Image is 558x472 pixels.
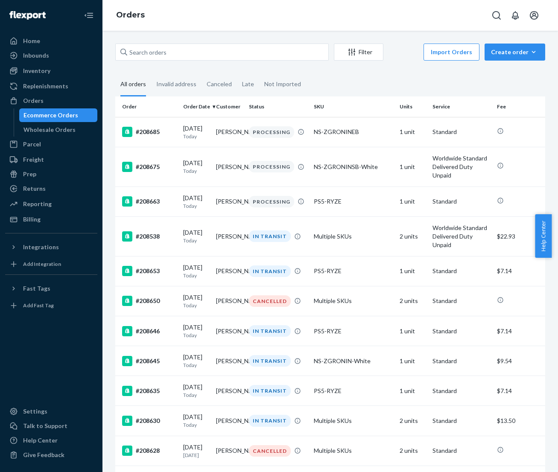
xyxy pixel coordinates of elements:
[23,407,47,416] div: Settings
[183,159,209,175] div: [DATE]
[5,299,97,312] a: Add Fast Tag
[5,79,97,93] a: Replenishments
[122,296,176,306] div: #208650
[242,73,254,95] div: Late
[5,34,97,48] a: Home
[310,286,396,316] td: Multiple SKUs
[183,383,209,399] div: [DATE]
[19,108,98,122] a: Ecommerce Orders
[526,7,543,24] button: Open account menu
[213,216,245,256] td: [PERSON_NAME]
[213,436,245,466] td: [PERSON_NAME]
[432,128,490,136] p: Standard
[213,316,245,346] td: [PERSON_NAME]
[5,197,97,211] a: Reporting
[396,186,429,216] td: 1 unit
[183,263,209,279] div: [DATE]
[494,346,545,376] td: $9.54
[183,272,209,279] p: Today
[23,170,36,178] div: Prep
[485,44,545,61] button: Create order
[5,405,97,418] a: Settings
[396,286,429,316] td: 2 units
[432,357,490,365] p: Standard
[507,7,524,24] button: Open notifications
[424,44,479,61] button: Import Orders
[494,316,545,346] td: $7.14
[249,265,291,277] div: IN TRANSIT
[120,73,146,96] div: All orders
[5,257,97,271] a: Add Integration
[249,161,294,172] div: PROCESSING
[213,147,245,186] td: [PERSON_NAME]
[432,267,490,275] p: Standard
[122,386,176,396] div: #208635
[5,282,97,295] button: Fast Tags
[23,436,58,445] div: Help Center
[183,391,209,399] p: Today
[122,446,176,456] div: #208628
[249,385,291,396] div: IN TRANSIT
[396,147,429,186] td: 1 unit
[122,162,176,172] div: #208675
[115,44,329,61] input: Search orders
[396,346,429,376] td: 1 unit
[183,202,209,210] p: Today
[122,356,176,366] div: #208645
[213,376,245,406] td: [PERSON_NAME]
[396,406,429,436] td: 2 units
[23,302,54,309] div: Add Fast Tag
[122,416,176,426] div: #208630
[115,96,180,117] th: Order
[5,240,97,254] button: Integrations
[23,200,52,208] div: Reporting
[5,64,97,78] a: Inventory
[122,266,176,276] div: #208653
[23,67,50,75] div: Inventory
[183,452,209,459] p: [DATE]
[314,327,393,335] div: PS5-RYZE
[5,419,97,433] button: Talk to Support
[310,436,396,466] td: Multiple SKUs
[183,167,209,175] p: Today
[396,436,429,466] td: 2 units
[396,117,429,147] td: 1 unit
[249,230,291,242] div: IN TRANSIT
[80,7,97,24] button: Close Navigation
[314,197,393,206] div: PS5-RYZE
[183,421,209,428] p: Today
[396,256,429,286] td: 1 unit
[5,153,97,166] a: Freight
[432,197,490,206] p: Standard
[23,260,61,268] div: Add Integration
[494,96,545,117] th: Fee
[122,231,176,242] div: #208538
[429,96,494,117] th: Service
[23,96,44,105] div: Orders
[5,182,97,195] a: Returns
[183,353,209,369] div: [DATE]
[249,415,291,426] div: IN TRANSIT
[5,434,97,447] a: Help Center
[216,103,242,110] div: Customer
[310,406,396,436] td: Multiple SKUs
[432,224,490,249] p: Worldwide Standard Delivered Duty Unpaid
[116,10,145,20] a: Orders
[249,445,291,457] div: CANCELLED
[5,94,97,108] a: Orders
[396,376,429,406] td: 1 unit
[5,49,97,62] a: Inbounds
[23,155,44,164] div: Freight
[23,140,41,149] div: Parcel
[432,387,490,395] p: Standard
[396,96,429,117] th: Units
[183,302,209,309] p: Today
[488,7,505,24] button: Open Search Box
[249,126,294,138] div: PROCESSING
[213,346,245,376] td: [PERSON_NAME]
[535,214,552,258] span: Help Center
[494,216,545,256] td: $22.93
[432,327,490,335] p: Standard
[396,316,429,346] td: 1 unit
[249,325,291,337] div: IN TRANSIT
